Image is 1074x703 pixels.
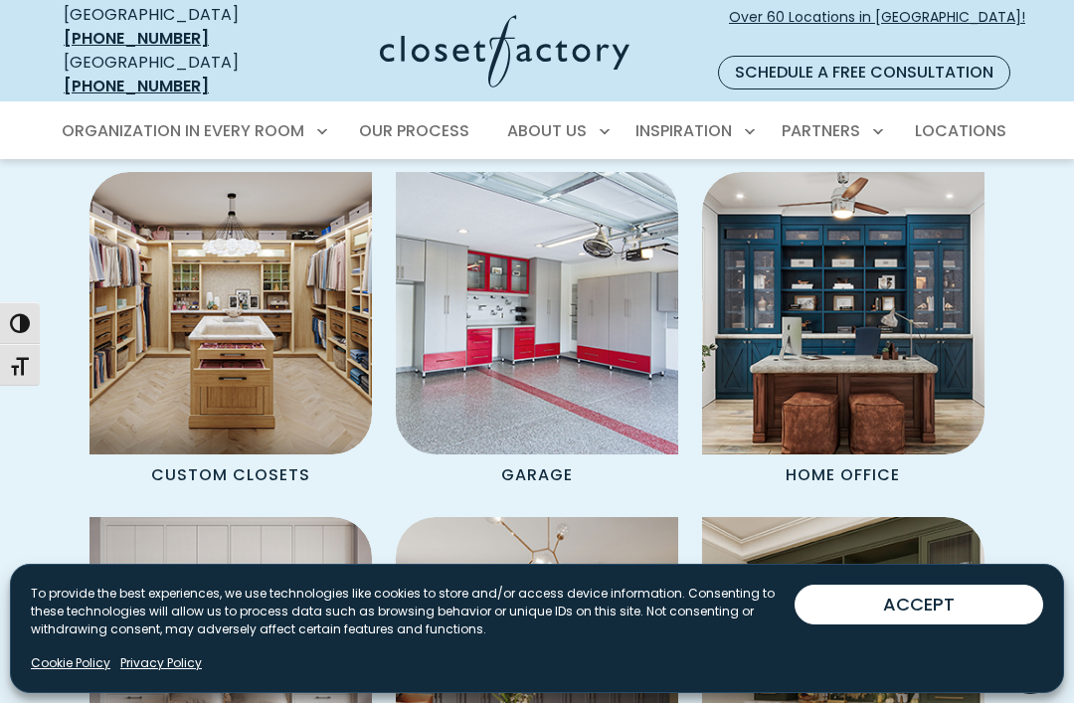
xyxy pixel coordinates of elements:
a: Garage Cabinets Garage [396,172,678,492]
div: [GEOGRAPHIC_DATA] [64,51,280,98]
a: Schedule a Free Consultation [718,56,1010,89]
span: About Us [507,119,587,142]
p: Home Office [754,454,932,492]
img: Garage Cabinets [396,172,678,454]
a: [PHONE_NUMBER] [64,75,209,97]
a: Cookie Policy [31,654,110,672]
a: Privacy Policy [120,654,202,672]
span: Our Process [359,119,469,142]
p: Garage [469,454,605,492]
a: Home Office featuring desk and custom cabinetry Home Office [702,172,984,492]
button: ACCEPT [795,585,1043,624]
nav: Primary Menu [48,103,1026,159]
span: Partners [782,119,860,142]
img: Closet Factory Logo [380,15,629,88]
p: Custom Closets [119,454,342,492]
img: Home Office featuring desk and custom cabinetry [702,172,984,454]
div: [GEOGRAPHIC_DATA] [64,3,280,51]
span: Locations [915,119,1006,142]
span: Over 60 Locations in [GEOGRAPHIC_DATA]! [729,7,1025,49]
p: To provide the best experiences, we use technologies like cookies to store and/or access device i... [31,585,795,638]
span: Inspiration [635,119,732,142]
img: Custom Closet with island [89,172,372,454]
a: [PHONE_NUMBER] [64,27,209,50]
a: Custom Closet with island Custom Closets [89,172,372,492]
span: Organization in Every Room [62,119,304,142]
